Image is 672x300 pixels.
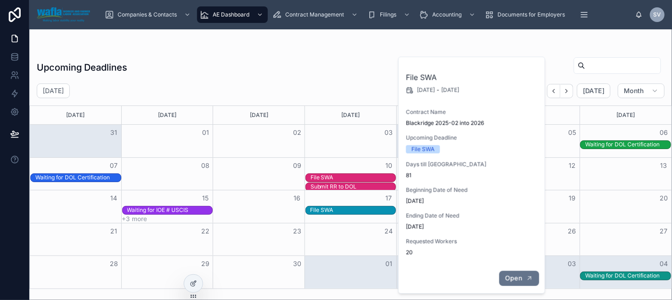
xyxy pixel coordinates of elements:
button: 27 [658,226,669,237]
a: Companies & Contacts [102,6,195,23]
div: File SWA [311,173,333,182]
button: 10 [383,160,394,171]
button: 02 [292,127,303,138]
span: Contract Management [285,11,344,18]
button: 20 [658,193,669,204]
img: App logo [37,7,90,22]
div: [DATE] [215,106,303,124]
a: AE Dashboard [197,6,268,23]
span: Open [505,274,522,282]
button: 14 [108,193,119,204]
span: [DATE] [406,223,538,230]
h2: File SWA [406,72,538,83]
button: 09 [292,160,303,171]
button: 19 [566,193,577,204]
span: - [437,86,440,94]
div: [DATE] [123,106,212,124]
div: File SWA [412,145,435,153]
div: Waiting for DOL Certification [585,272,660,279]
button: +3 more [122,215,147,222]
button: [DATE] [577,83,610,98]
span: [DATE] [441,86,459,94]
button: 29 [200,258,211,269]
div: [DATE] [582,106,670,124]
div: Waiting for IOE # USCIS [127,206,189,214]
div: Waiting for DOL Certification [585,141,660,148]
button: 24 [383,226,394,237]
span: 20 [406,249,538,256]
div: [DATE] [31,106,120,124]
div: [DATE] [306,106,395,124]
span: Upcoming Deadline [406,134,538,141]
div: Submit RR to DOL [311,183,357,190]
button: 06 [658,127,669,138]
span: Accounting [432,11,462,18]
button: Open [499,271,539,286]
span: Days till [GEOGRAPHIC_DATA] [406,161,538,168]
button: 22 [200,226,211,237]
span: AE Dashboard [213,11,249,18]
a: Accounting [417,6,480,23]
button: 12 [566,160,577,171]
span: Ending Date of Need [406,212,538,219]
button: 05 [566,127,577,138]
div: Waiting for IOE # USCIS [127,206,189,214]
div: File SWA [311,206,333,214]
button: 26 [566,226,577,237]
a: Contract Management [270,6,362,23]
button: 17 [383,193,394,204]
span: Companies & Contacts [118,11,177,18]
button: 03 [383,127,394,138]
button: 21 [108,226,119,237]
span: Requested Workers [406,238,538,245]
button: 13 [658,160,669,171]
button: 01 [383,258,394,269]
h2: [DATE] [43,86,64,95]
div: scrollable content [97,5,635,25]
button: 07 [108,160,119,171]
a: Documents for Employers [482,6,571,23]
button: Month [618,83,665,98]
button: 28 [108,258,119,269]
span: Documents for Employers [497,11,565,18]
button: 30 [292,258,303,269]
span: Beginning Date of Need [406,186,538,194]
button: 23 [292,226,303,237]
span: Blackridge 2025-02 into 2026 [406,119,538,127]
span: [DATE] [417,86,435,94]
div: File SWA [311,206,333,214]
span: Contract Name [406,108,538,116]
button: 04 [658,258,669,269]
button: Next [560,84,573,98]
button: 16 [292,193,303,204]
span: 81 [406,172,538,179]
div: Waiting for DOL Certification [35,174,110,181]
button: 08 [200,160,211,171]
button: Back [547,84,560,98]
button: 31 [108,127,119,138]
a: Filings [364,6,415,23]
span: [DATE] [583,87,604,95]
button: 15 [200,193,211,204]
span: SV [654,11,661,18]
span: [DATE] [406,197,538,205]
button: 03 [566,258,577,269]
span: Month [624,87,644,95]
div: Waiting for DOL Certification [585,140,660,149]
button: 01 [200,127,211,138]
div: Month View [29,106,672,289]
div: File SWA [311,174,333,181]
h1: Upcoming Deadlines [37,61,127,74]
div: Waiting for DOL Certification [35,173,110,182]
span: Filings [380,11,396,18]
